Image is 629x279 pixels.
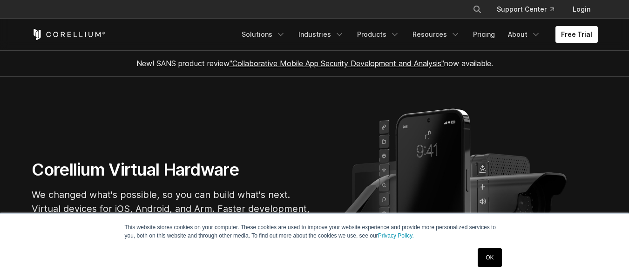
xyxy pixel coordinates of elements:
[461,1,598,18] div: Navigation Menu
[378,232,414,239] a: Privacy Policy.
[293,26,350,43] a: Industries
[502,26,546,43] a: About
[32,188,311,230] p: We changed what's possible, so you can build what's next. Virtual devices for iOS, Android, and A...
[230,59,444,68] a: "Collaborative Mobile App Security Development and Analysis"
[565,1,598,18] a: Login
[467,26,500,43] a: Pricing
[32,29,106,40] a: Corellium Home
[136,59,493,68] span: New! SANS product review now available.
[125,223,505,240] p: This website stores cookies on your computer. These cookies are used to improve your website expe...
[489,1,561,18] a: Support Center
[469,1,486,18] button: Search
[236,26,598,43] div: Navigation Menu
[32,159,311,180] h1: Corellium Virtual Hardware
[478,248,501,267] a: OK
[236,26,291,43] a: Solutions
[352,26,405,43] a: Products
[555,26,598,43] a: Free Trial
[407,26,466,43] a: Resources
